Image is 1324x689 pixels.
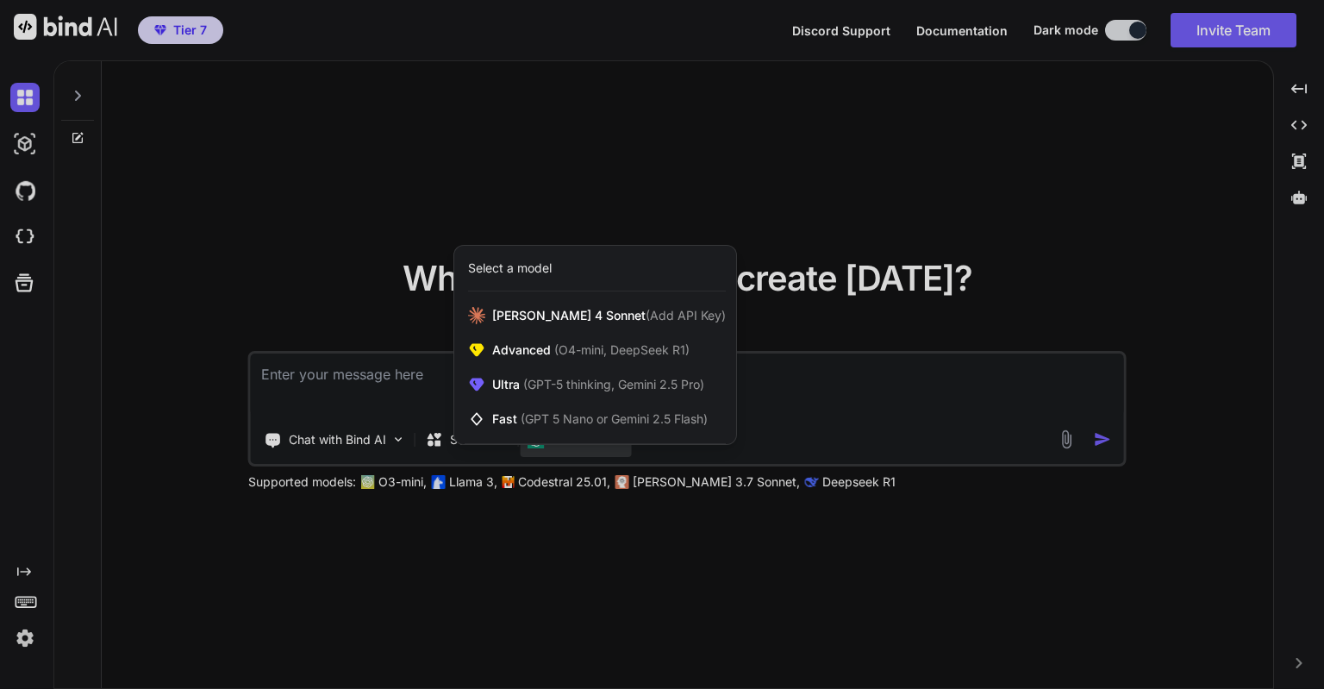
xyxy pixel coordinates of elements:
[521,411,708,426] span: (GPT 5 Nano or Gemini 2.5 Flash)
[492,376,704,393] span: Ultra
[551,342,690,357] span: (O4-mini, DeepSeek R1)
[492,341,690,359] span: Advanced
[468,260,552,277] div: Select a model
[492,307,726,324] span: [PERSON_NAME] 4 Sonnet
[520,377,704,391] span: (GPT-5 thinking, Gemini 2.5 Pro)
[492,410,708,428] span: Fast
[646,308,726,323] span: (Add API Key)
